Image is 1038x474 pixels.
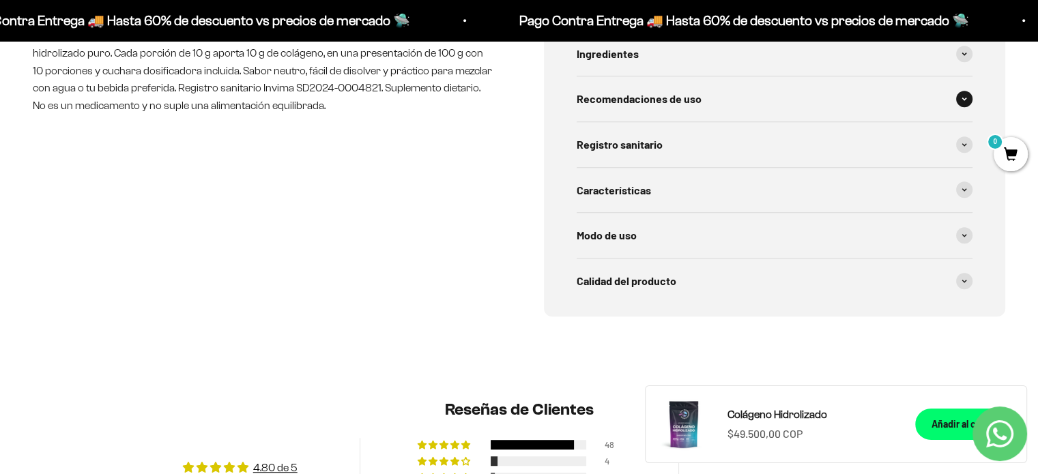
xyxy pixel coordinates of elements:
[418,456,472,466] div: 7% (4) reviews with 4 star rating
[727,406,899,424] a: Colágeno Hidrolizado
[577,258,973,303] summary: Calidad del producto
[657,397,711,451] img: Colágeno Hidrolizado
[577,226,637,244] span: Modo de uso
[577,272,676,290] span: Calidad del producto
[577,181,651,199] span: Características
[605,456,621,466] div: 4
[515,10,965,31] p: Pago Contra Entrega 🚚 Hasta 60% de descuento vs precios de mercado 🛸
[33,27,495,115] p: El Colágeno Hidrolizado sabor neutro es un suplemento dietario en polvo elaborado con colágeno hi...
[577,76,973,121] summary: Recomendaciones de uso
[253,462,298,473] a: 4.80 de 5
[915,409,1015,440] button: Añadir al carrito
[418,440,472,449] div: 87% (48) reviews with 5 star rating
[121,398,918,421] h2: Reseñas de Clientes
[577,136,663,153] span: Registro sanitario
[605,440,621,449] div: 48
[994,148,1028,163] a: 0
[987,134,1003,150] mark: 0
[577,90,702,108] span: Recomendaciones de uso
[727,425,803,443] sale-price: $49.500,00 COP
[577,45,639,63] span: Ingredientes
[577,31,973,76] summary: Ingredientes
[577,213,973,258] summary: Modo de uso
[577,168,973,213] summary: Características
[932,417,999,432] div: Añadir al carrito
[577,122,973,167] summary: Registro sanitario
